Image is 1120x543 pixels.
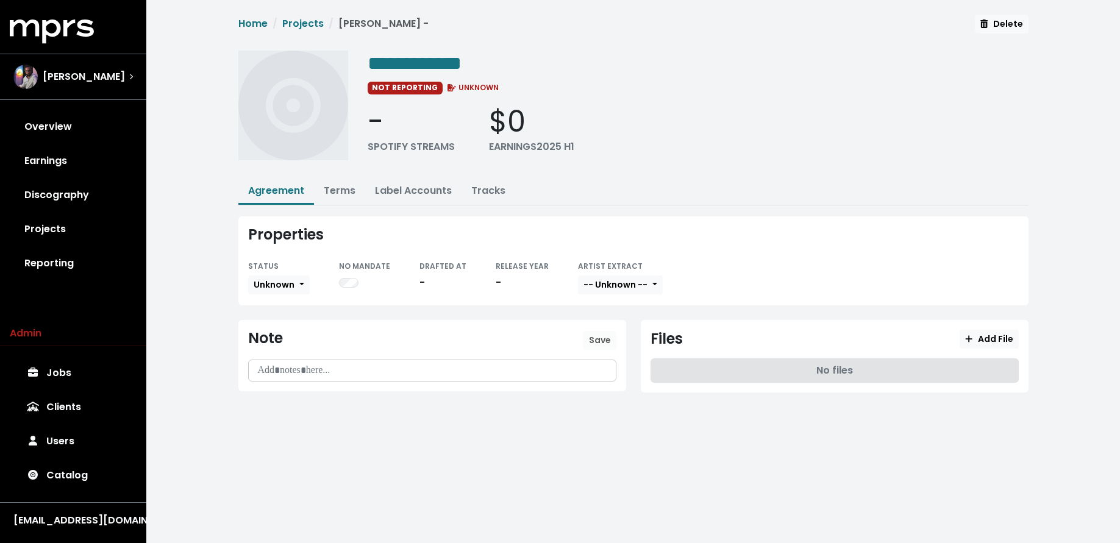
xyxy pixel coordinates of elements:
[324,183,355,197] a: Terms
[238,16,268,30] a: Home
[248,183,304,197] a: Agreement
[10,178,137,212] a: Discography
[965,333,1013,345] span: Add File
[419,261,466,271] small: DRAFTED AT
[254,279,294,291] span: Unknown
[960,330,1018,349] button: Add File
[10,246,137,280] a: Reporting
[238,16,429,41] nav: breadcrumb
[10,458,137,492] a: Catalog
[43,69,125,84] span: [PERSON_NAME]
[583,279,647,291] span: -- Unknown --
[368,140,455,154] div: SPOTIFY STREAMS
[496,275,549,290] div: -
[368,104,455,140] div: -
[578,275,663,294] button: -- Unknown --
[578,261,643,271] small: ARTIST EXTRACT
[489,104,574,140] div: $0
[489,140,574,154] div: EARNINGS 2025 H1
[419,275,466,290] div: -
[324,16,429,31] li: [PERSON_NAME] -
[651,358,1019,383] div: No files
[10,144,137,178] a: Earnings
[248,261,279,271] small: STATUS
[368,82,443,94] span: NOT REPORTING
[10,390,137,424] a: Clients
[282,16,324,30] a: Projects
[238,51,348,160] img: Album cover for this project
[651,330,683,348] div: Files
[368,54,462,73] span: Edit value
[248,330,283,347] div: Note
[975,15,1028,34] button: Delete
[471,183,505,197] a: Tracks
[10,110,137,144] a: Overview
[10,424,137,458] a: Users
[13,513,133,528] div: [EMAIL_ADDRESS][DOMAIN_NAME]
[13,65,38,89] img: The selected account / producer
[10,212,137,246] a: Projects
[248,226,1019,244] div: Properties
[375,183,452,197] a: Label Accounts
[496,261,549,271] small: RELEASE YEAR
[10,24,94,38] a: mprs logo
[980,18,1022,30] span: Delete
[445,82,499,93] span: UNKNOWN
[10,356,137,390] a: Jobs
[248,275,310,294] button: Unknown
[339,261,390,271] small: NO MANDATE
[10,513,137,528] button: [EMAIL_ADDRESS][DOMAIN_NAME]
